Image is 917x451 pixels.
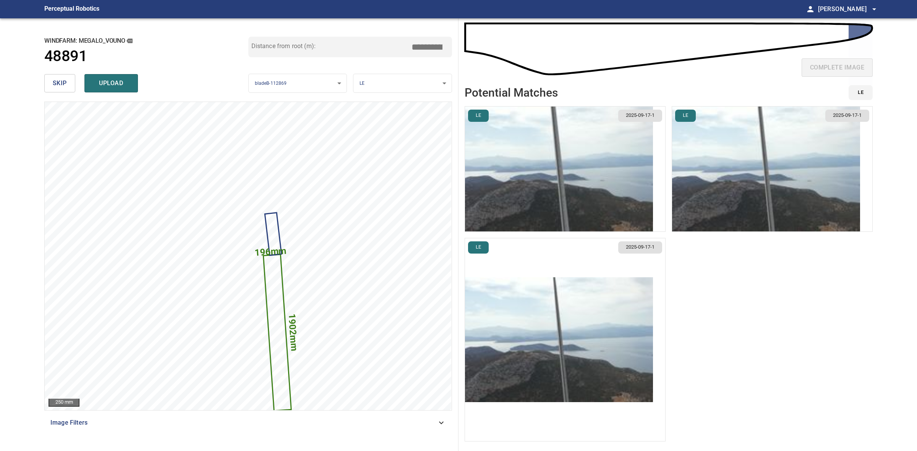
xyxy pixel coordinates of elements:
div: bladeB-112869 [249,74,347,93]
div: Image Filters [44,414,452,432]
img: Megalo_Vouno/48891/2025-09-17-1/2025-09-17-1/inspectionData/image141wp149.jpg [672,107,860,231]
span: Image Filters [50,418,437,427]
button: LE [468,241,489,254]
span: [PERSON_NAME] [818,4,879,15]
span: 2025-09-17-1 [621,244,659,251]
h2: Potential Matches [465,86,558,99]
figcaption: Perceptual Robotics [44,3,99,15]
button: LE [675,110,696,122]
button: [PERSON_NAME] [815,2,879,17]
span: 2025-09-17-1 [621,112,659,119]
h2: windfarm: Megalo_Vouno [44,37,248,45]
a: 48891 [44,47,248,65]
span: person [806,5,815,14]
text: 196mm [254,245,287,258]
img: Megalo_Vouno/48891/2025-09-17-1/2025-09-17-1/inspectionData/image140wp148.jpg [465,107,653,231]
span: skip [53,78,67,89]
span: upload [93,78,130,89]
button: upload [84,74,138,92]
label: Distance from root (m): [251,43,316,49]
span: LE [678,112,693,119]
h1: 48891 [44,47,87,65]
span: LE [471,244,486,251]
text: 1902mm [287,314,300,352]
span: LE [471,112,486,119]
span: LE [858,88,864,97]
button: LE [468,110,489,122]
button: skip [44,74,75,92]
button: copy message details [125,37,134,45]
div: LE [353,74,452,93]
span: bladeB-112869 [255,81,287,86]
button: LE [849,85,873,100]
div: id [844,85,873,100]
span: LE [360,81,365,86]
span: 2025-09-17-1 [828,112,866,119]
span: arrow_drop_down [870,5,879,14]
img: Megalo_Vouno/48891/2025-09-17-1/2025-09-17-1/inspectionData/image142wp150.jpg [465,277,653,402]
